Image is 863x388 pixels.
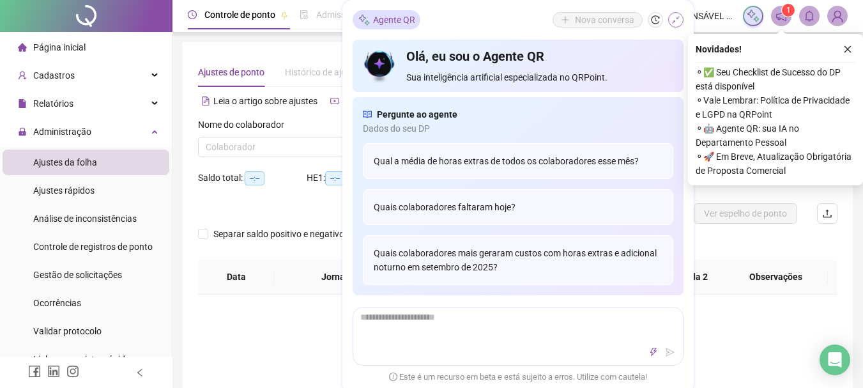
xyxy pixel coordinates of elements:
[213,96,317,106] span: Leia o artigo sobre ajustes
[363,107,372,121] span: read
[198,171,307,185] div: Saldo total:
[358,13,370,27] img: sparkle-icon.fc2bf0ac1784a2077858766a79e2daf3.svg
[694,203,797,224] button: Ver espelho de ponto
[828,6,847,26] img: 52037
[198,67,264,77] span: Ajustes de ponto
[724,260,828,295] th: Observações
[363,235,673,285] div: Quais colaboradores mais geraram custos com horas extras e adicional noturno em setembro de 2025?
[363,143,673,179] div: Qual a média de horas extras de todos os colaboradores esse mês?
[66,365,79,378] span: instagram
[204,10,275,20] span: Controle de ponto
[33,354,130,364] span: Link para registro rápido
[188,10,197,19] span: clock-circle
[696,121,855,150] span: ⚬ 🤖 Agente QR: sua IA no Departamento Pessoal
[822,208,832,219] span: upload
[33,326,102,336] span: Validar protocolo
[33,270,122,280] span: Gestão de solicitações
[33,127,91,137] span: Administração
[843,45,852,54] span: close
[671,15,680,24] span: shrink
[18,99,27,108] span: file
[651,15,660,24] span: history
[198,118,293,132] label: Nome do colaborador
[213,356,822,370] div: Não há dados
[208,227,354,241] span: Separar saldo positivo e negativo?
[33,157,97,167] span: Ajustes da folha
[553,12,643,27] button: Nova conversa
[696,150,855,178] span: ⚬ 🚀 Em Breve, Atualização Obrigatória de Proposta Comercial
[330,97,339,105] span: youtube
[664,9,735,23] span: RESPONSÁVEL RH - CENTER MED
[820,345,850,375] div: Open Intercom Messenger
[280,12,288,19] span: pushpin
[33,298,81,308] span: Ocorrências
[406,70,673,84] span: Sua inteligência artificial especializada no QRPoint.
[746,9,760,23] img: sparkle-icon.fc2bf0ac1784a2077858766a79e2daf3.svg
[389,373,397,381] span: exclamation-circle
[696,42,742,56] span: Novidades !
[363,189,673,225] div: Quais colaboradores faltaram hoje?
[786,6,791,15] span: 1
[33,42,86,52] span: Página inicial
[353,10,420,29] div: Agente QR
[285,67,363,77] span: Histórico de ajustes
[33,242,153,252] span: Controle de registros de ponto
[198,260,274,295] th: Data
[18,71,27,80] span: user-add
[734,270,818,284] span: Observações
[18,127,27,136] span: lock
[782,4,795,17] sup: 1
[245,171,264,185] span: --:--
[33,213,137,224] span: Análise de inconsistências
[316,10,382,20] span: Admissão digital
[363,47,397,84] img: icon
[804,10,815,22] span: bell
[696,65,855,93] span: ⚬ ✅ Seu Checklist de Sucesso do DP está disponível
[33,70,75,81] span: Cadastros
[274,260,406,295] th: Jornadas
[649,348,658,357] span: thunderbolt
[325,171,345,185] span: --:--
[377,107,457,121] span: Pergunte ao agente
[47,365,60,378] span: linkedin
[646,345,661,360] button: thunderbolt
[18,43,27,52] span: home
[389,371,647,384] span: Este é um recurso em beta e está sujeito a erros. Utilize com cautela!
[28,365,41,378] span: facebook
[775,10,787,22] span: notification
[662,345,678,360] button: send
[201,97,210,105] span: file-text
[696,93,855,121] span: ⚬ Vale Lembrar: Política de Privacidade e LGPD na QRPoint
[307,171,370,185] div: HE 1:
[33,185,95,196] span: Ajustes rápidos
[300,10,309,19] span: file-done
[33,98,73,109] span: Relatórios
[363,121,673,136] span: Dados do seu DP
[135,368,144,377] span: left
[406,47,673,65] h4: Olá, eu sou o Agente QR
